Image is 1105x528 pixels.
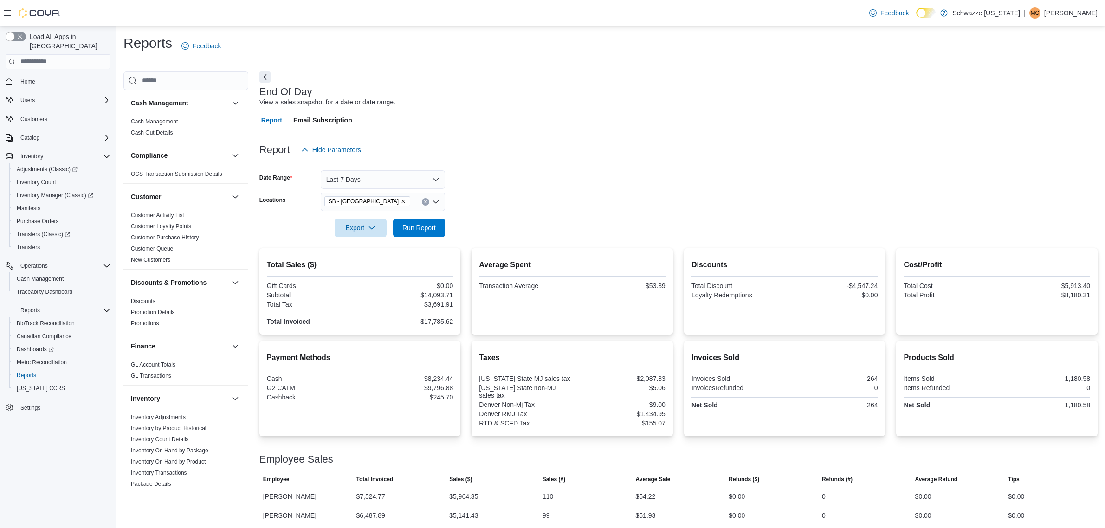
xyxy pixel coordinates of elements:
span: Sales (#) [543,476,565,483]
button: Cash Management [9,272,114,285]
a: [US_STATE] CCRS [13,383,69,394]
span: Users [20,97,35,104]
span: Reports [13,370,110,381]
div: Denver Non-Mj Tax [479,401,570,408]
span: Customer Loyalty Points [131,223,191,230]
h2: Cost/Profit [904,259,1090,270]
span: Load All Apps in [GEOGRAPHIC_DATA] [26,32,110,51]
span: Promotion Details [131,309,175,316]
a: Inventory Count [13,177,60,188]
h2: Discounts [691,259,878,270]
button: Inventory [131,394,228,403]
a: Package Details [131,481,171,487]
span: Catalog [17,132,110,143]
span: Inventory [17,151,110,162]
span: Email Subscription [293,111,352,129]
div: [US_STATE] State non-MJ sales tax [479,384,570,399]
span: Average Refund [915,476,958,483]
span: Inventory [20,153,43,160]
div: -$4,547.24 [787,282,878,290]
button: Operations [2,259,114,272]
div: $9.00 [574,401,666,408]
span: Users [17,95,110,106]
button: Catalog [2,131,114,144]
span: GL Account Totals [131,361,175,368]
h3: Report [259,144,290,155]
span: Total Invoiced [356,476,393,483]
div: $5,913.40 [999,282,1090,290]
button: Cash Management [131,98,228,108]
a: Transfers (Classic) [13,229,74,240]
div: [PERSON_NAME] [259,506,353,525]
button: Reports [2,304,114,317]
div: $14,093.71 [362,291,453,299]
button: Manifests [9,202,114,215]
a: Promotion Details [131,309,175,316]
div: Loyalty Redemptions [691,291,783,299]
div: Items Refunded [904,384,995,392]
button: Reports [17,305,44,316]
span: BioTrack Reconciliation [17,320,75,327]
a: Traceabilty Dashboard [13,286,76,297]
button: Inventory Count [9,176,114,189]
a: Dashboards [13,344,58,355]
h3: Inventory [131,394,160,403]
span: Refunds (#) [822,476,853,483]
div: [US_STATE] State MJ sales tax [479,375,570,382]
a: Canadian Compliance [13,331,75,342]
button: Discounts & Promotions [230,277,241,288]
h3: Cash Management [131,98,188,108]
span: Traceabilty Dashboard [17,288,72,296]
span: Metrc Reconciliation [13,357,110,368]
div: 110 [543,491,553,502]
a: Inventory by Product Historical [131,425,207,431]
span: Adjustments (Classic) [13,164,110,175]
span: Transfers (Classic) [17,231,70,238]
div: $8,180.31 [999,291,1090,299]
a: Transfers (Classic) [9,228,114,241]
div: $9,796.88 [362,384,453,392]
span: Discounts [131,297,155,305]
button: Operations [17,260,52,271]
span: Metrc Reconciliation [17,359,67,366]
span: Manifests [17,205,40,212]
h3: Finance [131,341,155,351]
div: $5,141.43 [449,510,478,521]
span: Inventory Adjustments [131,413,186,421]
h2: Taxes [479,352,666,363]
span: Customers [17,113,110,125]
strong: Total Invoiced [267,318,310,325]
strong: Net Sold [691,401,718,409]
div: $0.00 [915,491,931,502]
h2: Products Sold [904,352,1090,363]
a: Feedback [178,37,225,55]
span: Dashboards [17,346,54,353]
a: Promotions [131,320,159,327]
a: Inventory On Hand by Product [131,458,206,465]
button: Users [17,95,39,106]
h3: Discounts & Promotions [131,278,207,287]
span: Operations [20,262,48,270]
div: $5,964.35 [449,491,478,502]
a: Inventory Count Details [131,436,189,443]
button: Inventory [230,393,241,404]
div: View a sales snapshot for a date or date range. [259,97,395,107]
a: Dashboards [9,343,114,356]
span: [US_STATE] CCRS [17,385,65,392]
div: $0.00 [1008,491,1024,502]
div: $3,691.91 [362,301,453,308]
button: [US_STATE] CCRS [9,382,114,395]
span: Inventory On Hand by Package [131,447,208,454]
div: $6,487.89 [356,510,385,521]
h1: Reports [123,34,172,52]
div: Total Profit [904,291,995,299]
button: Purchase Orders [9,215,114,228]
div: Customer [123,210,248,269]
span: Reports [17,372,36,379]
button: Reports [9,369,114,382]
span: Home [17,76,110,87]
h3: End Of Day [259,86,312,97]
span: OCS Transaction Submission Details [131,170,222,178]
div: $2,087.83 [574,375,666,382]
div: G2 CATM [267,384,358,392]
